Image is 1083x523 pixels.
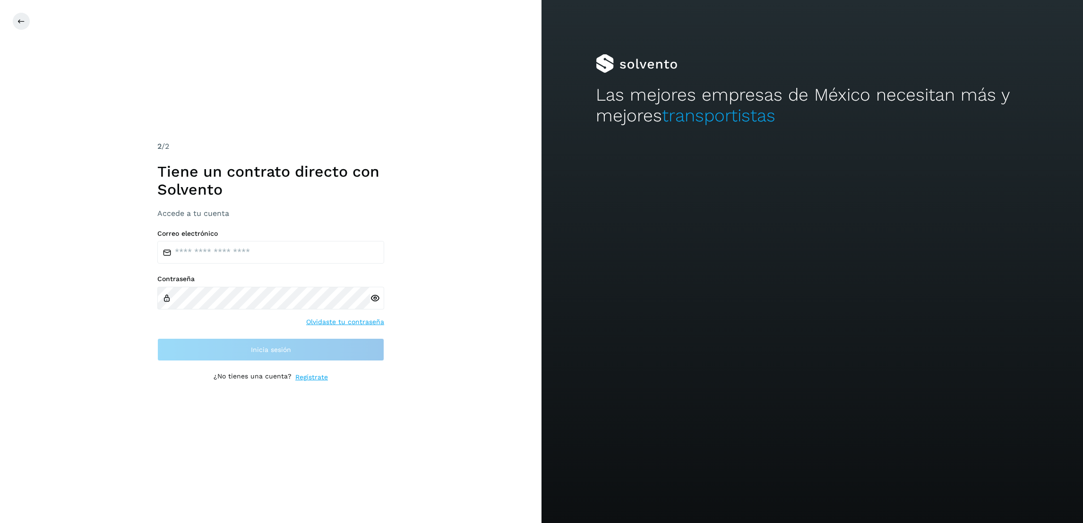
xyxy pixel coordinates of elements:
[306,317,384,327] a: Olvidaste tu contraseña
[214,372,292,382] p: ¿No tienes una cuenta?
[157,141,384,152] div: /2
[157,142,162,151] span: 2
[157,275,384,283] label: Contraseña
[157,209,384,218] h3: Accede a tu cuenta
[251,346,291,353] span: Inicia sesión
[157,338,384,361] button: Inicia sesión
[662,105,775,126] span: transportistas
[596,85,1029,127] h2: Las mejores empresas de México necesitan más y mejores
[295,372,328,382] a: Regístrate
[157,230,384,238] label: Correo electrónico
[157,163,384,199] h1: Tiene un contrato directo con Solvento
